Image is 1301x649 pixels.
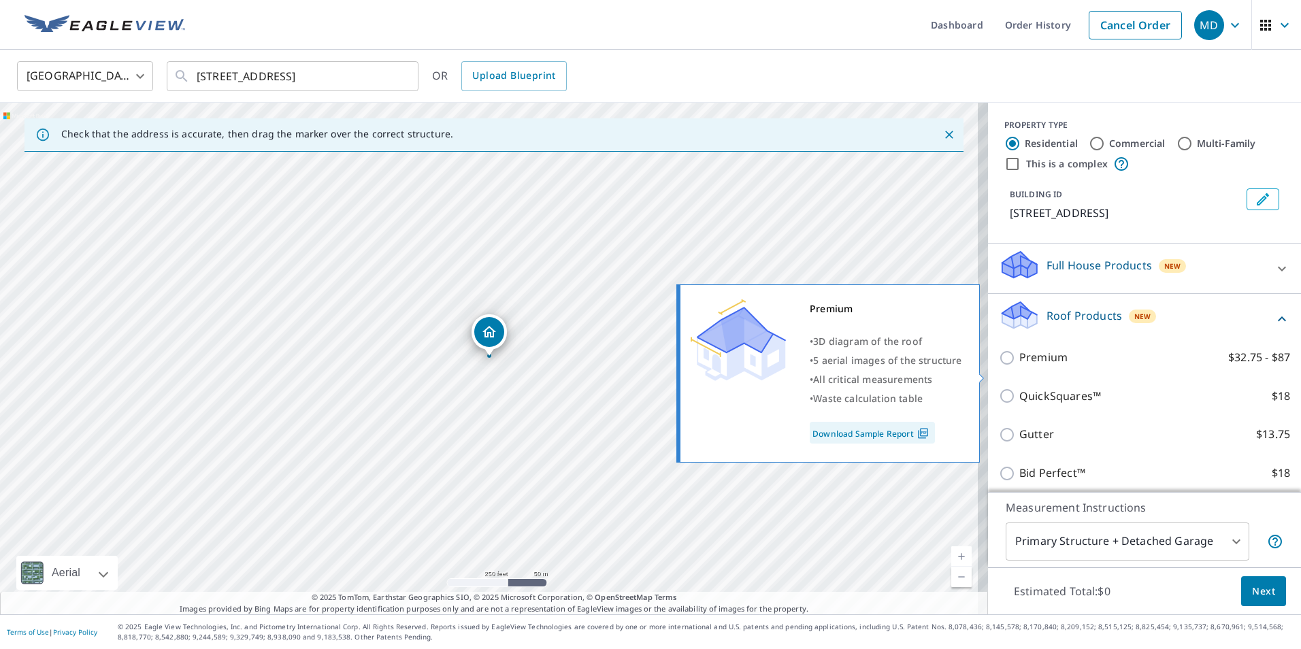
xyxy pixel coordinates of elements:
a: Current Level 17, Zoom In [951,546,972,567]
div: • [810,370,962,389]
img: Premium [691,299,786,381]
input: Search by address or latitude-longitude [197,57,391,95]
span: New [1164,261,1181,271]
span: Next [1252,583,1275,600]
p: BUILDING ID [1010,188,1062,200]
label: Residential [1025,137,1078,150]
span: New [1134,311,1151,322]
span: All critical measurements [813,373,932,386]
p: | [7,628,97,636]
div: Aerial [48,556,84,590]
div: • [810,351,962,370]
span: Your report will include the primary structure and a detached garage if one exists. [1267,533,1283,550]
div: • [810,332,962,351]
a: Terms [655,592,677,602]
p: Bid Perfect™ [1019,465,1085,482]
div: OR [432,61,567,91]
a: Terms of Use [7,627,49,637]
p: Check that the address is accurate, then drag the marker over the correct structure. [61,128,453,140]
p: QuickSquares™ [1019,388,1101,405]
div: Full House ProductsNew [999,249,1290,288]
div: Premium [810,299,962,318]
span: 3D diagram of the roof [813,335,922,348]
div: Roof ProductsNew [999,299,1290,338]
p: Gutter [1019,426,1054,443]
button: Close [940,126,958,144]
a: Upload Blueprint [461,61,566,91]
span: Upload Blueprint [472,67,555,84]
div: MD [1194,10,1224,40]
p: $18 [1272,465,1290,482]
p: Estimated Total: $0 [1003,576,1121,606]
button: Edit building 1 [1247,188,1279,210]
span: 5 aerial images of the structure [813,354,961,367]
p: Premium [1019,349,1068,366]
p: Measurement Instructions [1006,499,1283,516]
div: [GEOGRAPHIC_DATA] [17,57,153,95]
label: This is a complex [1026,157,1108,171]
a: OpenStreetMap [595,592,652,602]
p: Full House Products [1047,257,1152,273]
p: $32.75 - $87 [1228,349,1290,366]
div: PROPERTY TYPE [1004,119,1285,131]
label: Multi-Family [1197,137,1256,150]
img: Pdf Icon [914,427,932,439]
p: [STREET_ADDRESS] [1010,205,1241,221]
div: Dropped pin, building 1, Residential property, 4904 S Sweetbriar Dr Sioux Falls, SD 57108 [472,314,507,356]
button: Next [1241,576,1286,607]
a: Download Sample Report [810,422,935,444]
a: Current Level 17, Zoom Out [951,567,972,587]
a: Cancel Order [1089,11,1182,39]
div: Aerial [16,556,118,590]
div: • [810,389,962,408]
p: © 2025 Eagle View Technologies, Inc. and Pictometry International Corp. All Rights Reserved. Repo... [118,622,1294,642]
span: © 2025 TomTom, Earthstar Geographics SIO, © 2025 Microsoft Corporation, © [312,592,677,603]
p: Roof Products [1047,307,1122,324]
img: EV Logo [24,15,185,35]
div: Primary Structure + Detached Garage [1006,522,1249,561]
label: Commercial [1109,137,1166,150]
p: $18 [1272,388,1290,405]
span: Waste calculation table [813,392,923,405]
p: $13.75 [1256,426,1290,443]
a: Privacy Policy [53,627,97,637]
